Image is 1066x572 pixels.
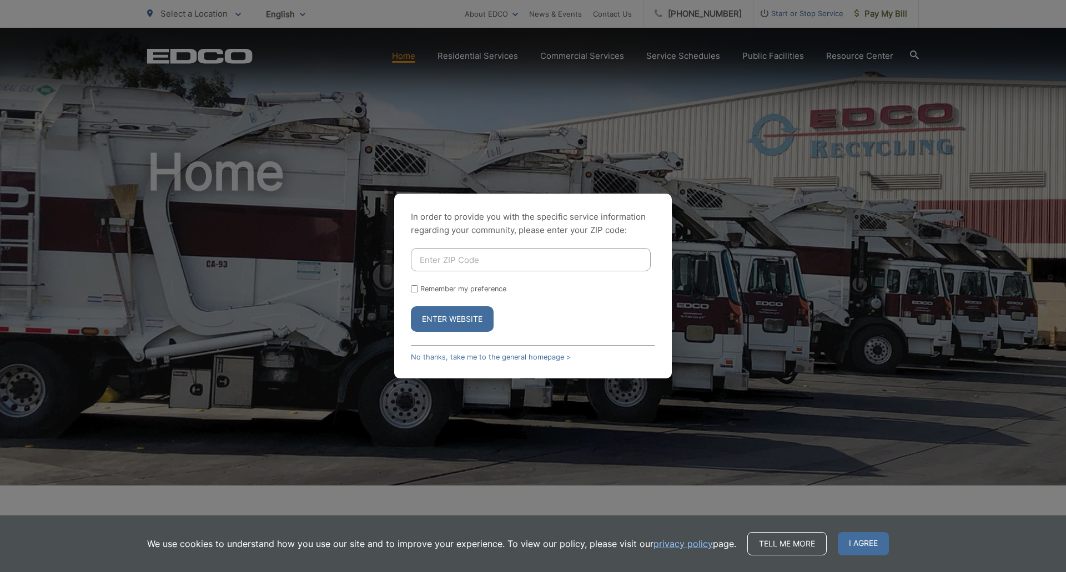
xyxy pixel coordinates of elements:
span: I agree [838,532,889,555]
input: Enter ZIP Code [411,248,651,271]
a: Tell me more [747,532,827,555]
a: privacy policy [653,537,713,550]
label: Remember my preference [420,285,506,293]
p: We use cookies to understand how you use our site and to improve your experience. To view our pol... [147,537,736,550]
button: Enter Website [411,306,494,332]
a: No thanks, take me to the general homepage > [411,353,571,361]
p: In order to provide you with the specific service information regarding your community, please en... [411,210,655,237]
